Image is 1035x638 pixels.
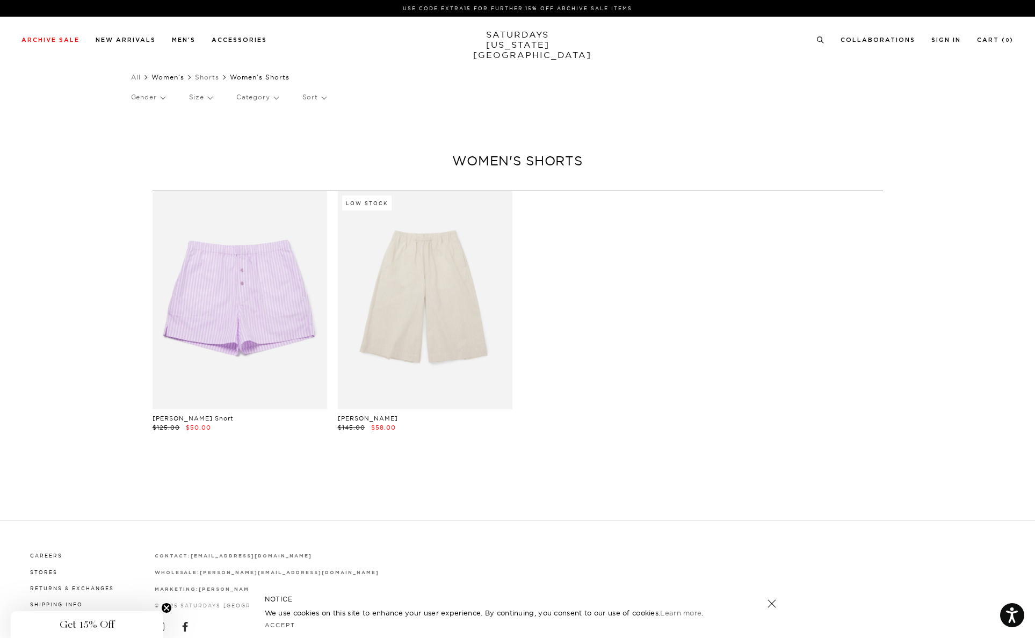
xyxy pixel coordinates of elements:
a: Accessories [212,37,267,43]
a: Shipping Info [30,601,83,607]
a: Men's [172,37,196,43]
a: Accept [265,621,296,629]
a: Shorts [195,73,219,81]
a: Learn more [660,608,701,617]
p: Category [236,85,278,110]
a: [PERSON_NAME][EMAIL_ADDRESS][DOMAIN_NAME] [199,586,378,592]
strong: [PERSON_NAME][EMAIL_ADDRESS][DOMAIN_NAME] [200,570,379,575]
p: Size [189,85,212,110]
a: Stores [30,569,57,575]
a: Careers [30,553,62,559]
strong: [EMAIL_ADDRESS][DOMAIN_NAME] [191,554,312,559]
small: 0 [1005,38,1010,43]
a: All [131,73,141,81]
p: Sort [302,85,326,110]
a: SATURDAYS[US_STATE][GEOGRAPHIC_DATA] [473,30,562,60]
a: [PERSON_NAME][EMAIL_ADDRESS][DOMAIN_NAME] [200,569,379,575]
button: Close teaser [161,603,172,613]
a: Women's [151,73,184,81]
div: Low Stock [342,195,392,211]
p: Gender [131,85,165,110]
a: Cart (0) [977,37,1014,43]
strong: wholesale: [155,570,200,575]
span: $145.00 [338,424,365,431]
a: Sign In [931,37,961,43]
a: [PERSON_NAME] [338,415,398,422]
a: Archive Sale [21,37,79,43]
a: New Arrivals [96,37,156,43]
span: $50.00 [186,424,211,431]
p: Use Code EXTRA15 for Further 15% Off Archive Sale Items [26,4,1009,12]
a: [EMAIL_ADDRESS][DOMAIN_NAME] [191,553,312,559]
p: © 2025 Saturdays [GEOGRAPHIC_DATA] [155,601,379,610]
a: [PERSON_NAME] Short [153,415,233,422]
strong: marketing: [155,587,199,592]
span: Women's Shorts [230,73,289,81]
strong: contact: [155,554,191,559]
h5: NOTICE [265,595,771,604]
a: Collaborations [841,37,915,43]
p: We use cookies on this site to enhance your user experience. By continuing, you consent to our us... [265,607,733,618]
span: $58.00 [371,424,396,431]
div: Get 15% OffClose teaser [11,611,163,638]
a: Returns & Exchanges [30,585,114,591]
span: Get 15% Off [60,618,114,631]
strong: [PERSON_NAME][EMAIL_ADDRESS][DOMAIN_NAME] [199,587,378,592]
span: $125.00 [153,424,180,431]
